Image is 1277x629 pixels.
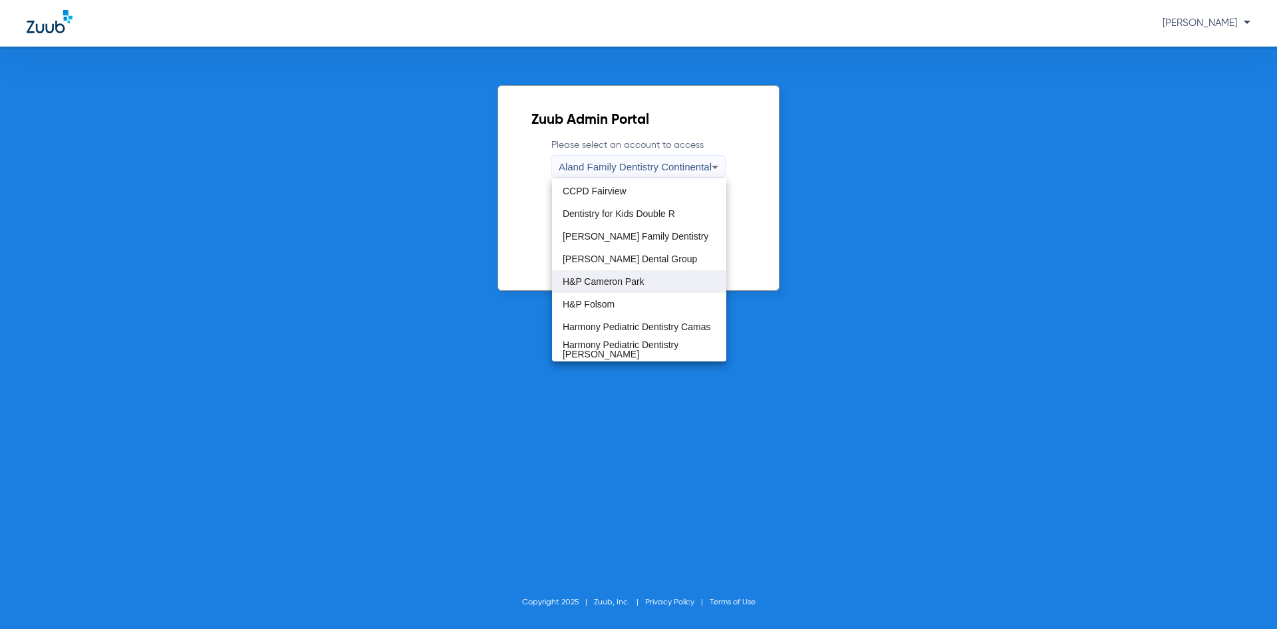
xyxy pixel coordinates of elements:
[563,254,697,264] span: [PERSON_NAME] Dental Group
[1210,565,1277,629] iframe: Chat Widget
[563,300,615,309] span: H&P Folsom
[563,232,708,241] span: [PERSON_NAME] Family Dentistry
[563,277,644,286] span: H&P Cameron Park
[563,340,716,359] span: Harmony Pediatric Dentistry [PERSON_NAME]
[563,209,675,218] span: Dentistry for Kids Double R
[563,186,627,196] span: CCPD Fairview
[563,322,711,331] span: Harmony Pediatric Dentistry Camas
